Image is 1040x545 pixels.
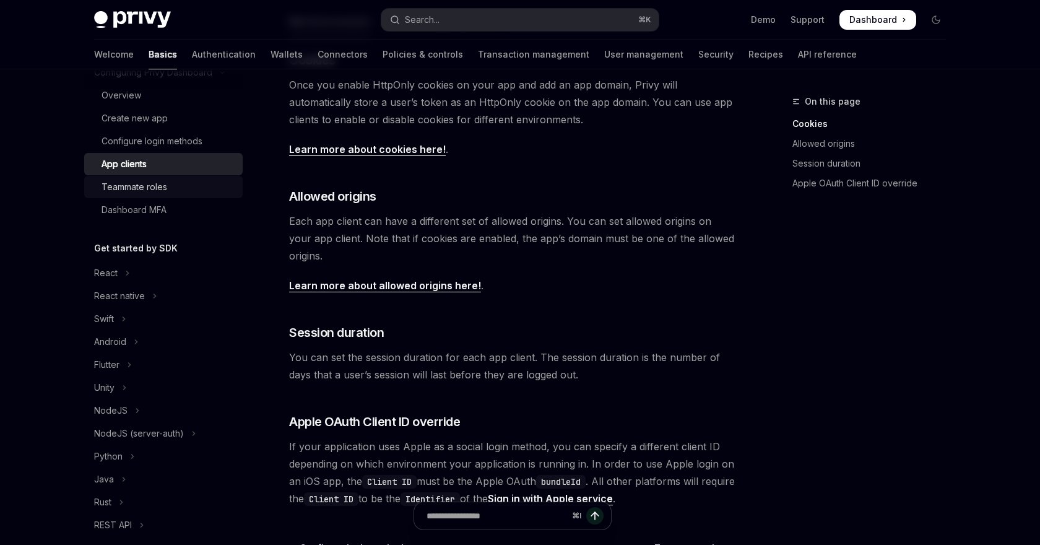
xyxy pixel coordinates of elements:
[192,40,256,69] a: Authentication
[289,438,735,507] span: If your application uses Apple as a social login method, you can specify a different client ID de...
[84,107,243,129] a: Create new app
[839,10,916,30] a: Dashboard
[805,94,860,109] span: On this page
[84,468,243,490] button: Toggle Java section
[698,40,734,69] a: Security
[102,157,147,172] div: App clients
[84,153,243,175] a: App clients
[84,331,243,353] button: Toggle Android section
[94,518,132,533] div: REST API
[84,399,243,422] button: Toggle NodeJS section
[289,212,735,264] span: Each app client can have a different set of allowed origins. You can set allowed origins on your ...
[271,40,303,69] a: Wallets
[926,10,946,30] button: Toggle dark mode
[362,475,417,489] code: Client ID
[94,357,119,372] div: Flutter
[94,312,114,326] div: Swift
[304,492,358,506] code: Client ID
[94,472,114,487] div: Java
[586,507,604,525] button: Send message
[94,266,118,281] div: React
[289,76,735,128] span: Once you enable HttpOnly cookies on your app and add an app domain, Privy will automatically stor...
[84,84,243,107] a: Overview
[604,40,683,69] a: User management
[149,40,177,69] a: Basics
[84,130,243,152] a: Configure login methods
[751,14,776,26] a: Demo
[84,308,243,330] button: Toggle Swift section
[791,14,825,26] a: Support
[94,40,134,69] a: Welcome
[84,514,243,536] button: Toggle REST API section
[748,40,783,69] a: Recipes
[84,176,243,198] a: Teammate roles
[289,324,384,341] span: Session duration
[84,199,243,221] a: Dashboard MFA
[427,502,567,530] input: Ask a question...
[318,40,368,69] a: Connectors
[94,11,171,28] img: dark logo
[84,354,243,376] button: Toggle Flutter section
[638,15,651,25] span: ⌘ K
[381,9,659,31] button: Open search
[289,188,376,205] span: Allowed origins
[94,495,111,510] div: Rust
[289,279,481,292] a: Learn more about allowed origins here!
[102,111,168,126] div: Create new app
[94,426,184,441] div: NodeJS (server-auth)
[94,380,115,395] div: Unity
[84,377,243,399] button: Toggle Unity section
[798,40,857,69] a: API reference
[289,413,460,430] span: Apple OAuth Client ID override
[94,289,145,303] div: React native
[84,422,243,445] button: Toggle NodeJS (server-auth) section
[94,241,178,256] h5: Get started by SDK
[102,134,202,149] div: Configure login methods
[84,285,243,307] button: Toggle React native section
[488,492,613,505] a: Sign in with Apple service
[102,203,167,217] div: Dashboard MFA
[289,141,735,158] span: .
[792,114,956,134] a: Cookies
[405,12,440,27] div: Search...
[289,277,735,294] span: .
[84,262,243,284] button: Toggle React section
[84,445,243,468] button: Toggle Python section
[94,403,128,418] div: NodeJS
[102,180,167,194] div: Teammate roles
[792,173,956,193] a: Apple OAuth Client ID override
[536,475,586,489] code: bundleId
[792,154,956,173] a: Session duration
[383,40,463,69] a: Policies & controls
[478,40,589,69] a: Transaction management
[289,143,446,156] a: Learn more about cookies here!
[792,134,956,154] a: Allowed origins
[94,449,123,464] div: Python
[849,14,897,26] span: Dashboard
[102,88,141,103] div: Overview
[289,349,735,383] span: You can set the session duration for each app client. The session duration is the number of days ...
[94,334,126,349] div: Android
[84,491,243,513] button: Toggle Rust section
[401,492,460,506] code: Identifier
